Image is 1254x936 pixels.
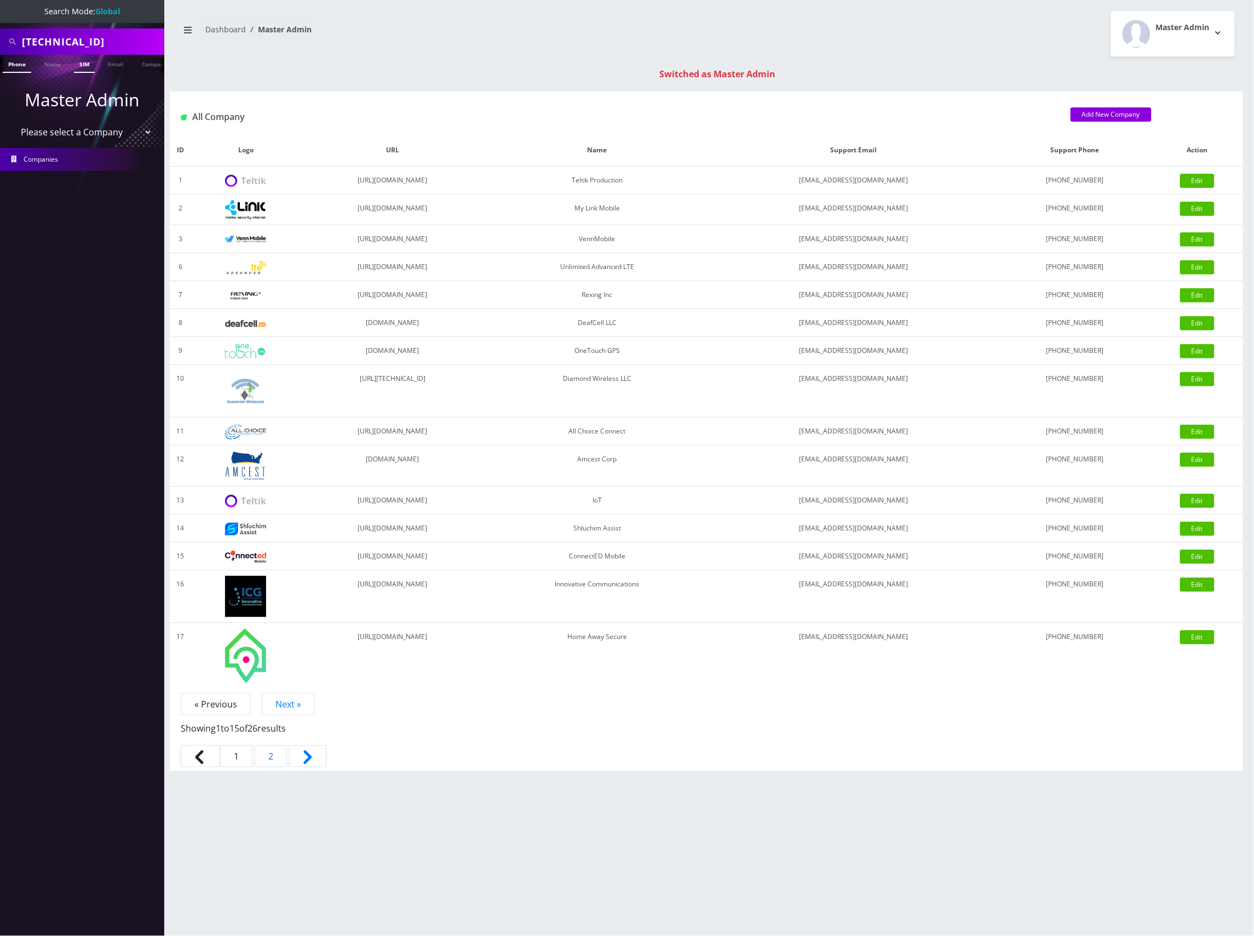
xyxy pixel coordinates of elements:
td: All Choice Connect [485,418,709,446]
td: [EMAIL_ADDRESS][DOMAIN_NAME] [709,487,999,515]
td: [PHONE_NUMBER] [999,418,1152,446]
span: Search Mode: [44,6,120,16]
td: [URL][DOMAIN_NAME] [300,623,485,689]
td: 14 [170,515,191,543]
img: All Company [181,115,187,121]
td: [URL][DOMAIN_NAME] [300,515,485,543]
td: ConnectED Mobile [485,543,709,570]
td: [PHONE_NUMBER] [999,281,1152,309]
td: [EMAIL_ADDRESS][DOMAIN_NAME] [709,253,999,281]
td: My Link Mobile [485,195,709,225]
li: Master Admin [246,24,312,35]
td: [PHONE_NUMBER] [999,623,1152,689]
td: 2 [170,195,191,225]
span: 26 [248,722,257,734]
td: [PHONE_NUMBER] [999,167,1152,195]
h2: Master Admin [1156,23,1210,32]
img: IoT [225,495,266,507]
td: [PHONE_NUMBER] [999,337,1152,365]
img: Teltik Production [225,175,266,187]
td: Diamond Wireless LLC [485,365,709,418]
a: Name [39,55,66,72]
td: [PHONE_NUMBER] [999,446,1152,487]
td: [EMAIL_ADDRESS][DOMAIN_NAME] [709,543,999,570]
a: Company [136,55,173,72]
img: Unlimited Advanced LTE [225,261,266,275]
h1: All Company [181,112,1054,122]
td: [URL][DOMAIN_NAME] [300,225,485,253]
td: [URL][DOMAIN_NAME] [300,281,485,309]
img: DeafCell LLC [225,320,266,327]
td: [EMAIL_ADDRESS][DOMAIN_NAME] [709,570,999,623]
td: Rexing Inc [485,281,709,309]
img: Shluchim Assist [225,523,266,535]
a: Edit [1180,425,1215,439]
span: « Previous [181,693,251,715]
strong: Global [95,6,120,16]
td: 8 [170,309,191,337]
td: VennMobile [485,225,709,253]
span: &laquo; Previous [181,745,220,767]
td: 13 [170,487,191,515]
nav: Page navigation example [170,698,1243,771]
a: Edit [1180,453,1215,467]
th: URL [300,134,485,167]
th: Logo [191,134,300,167]
td: 7 [170,281,191,309]
td: [DOMAIN_NAME] [300,446,485,487]
td: [PHONE_NUMBER] [999,195,1152,225]
img: Rexing Inc [225,290,266,301]
td: 16 [170,570,191,623]
td: Unlimited Advanced LTE [485,253,709,281]
td: [EMAIL_ADDRESS][DOMAIN_NAME] [709,418,999,446]
td: 10 [170,365,191,418]
td: 6 [170,253,191,281]
td: IoT [485,487,709,515]
a: Edit [1180,232,1215,247]
td: [PHONE_NUMBER] [999,487,1152,515]
td: [EMAIL_ADDRESS][DOMAIN_NAME] [709,337,999,365]
span: 1 [216,722,221,734]
td: [PHONE_NUMBER] [999,225,1152,253]
td: Teltik Production [485,167,709,195]
td: [EMAIL_ADDRESS][DOMAIN_NAME] [709,309,999,337]
a: Edit [1180,260,1215,275]
td: [PHONE_NUMBER] [999,515,1152,543]
img: OneTouch GPS [225,344,266,358]
a: Next » [262,693,315,715]
a: SIM [74,55,95,73]
td: [EMAIL_ADDRESS][DOMAIN_NAME] [709,195,999,225]
a: Edit [1180,174,1215,188]
a: Next &raquo; [289,745,326,767]
th: ID [170,134,191,167]
a: Edit [1180,202,1215,216]
img: Home Away Secure [225,629,266,683]
td: 3 [170,225,191,253]
a: Edit [1180,494,1215,508]
a: Add New Company [1071,107,1152,122]
td: 9 [170,337,191,365]
span: Companies [24,155,59,164]
td: DeafCell LLC [485,309,709,337]
td: [URL][DOMAIN_NAME] [300,543,485,570]
th: Action [1152,134,1243,167]
a: Edit [1180,344,1215,358]
a: Phone [3,55,31,73]
img: My Link Mobile [225,200,266,219]
input: Search All Companies [22,31,162,52]
td: [URL][DOMAIN_NAME] [300,195,485,225]
img: All Choice Connect [225,425,266,440]
td: 17 [170,623,191,689]
img: Innovative Communications [225,576,266,617]
img: Diamond Wireless LLC [225,370,266,412]
td: [URL][DOMAIN_NAME] [300,487,485,515]
th: Name [485,134,709,167]
th: Support Phone [999,134,1152,167]
td: [PHONE_NUMBER] [999,365,1152,418]
span: 15 [229,722,239,734]
a: Edit [1180,316,1215,330]
div: Switched as Master Admin [181,67,1254,81]
img: VennMobile [225,236,266,243]
a: Edit [1180,550,1215,564]
td: [URL][DOMAIN_NAME] [300,253,485,281]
